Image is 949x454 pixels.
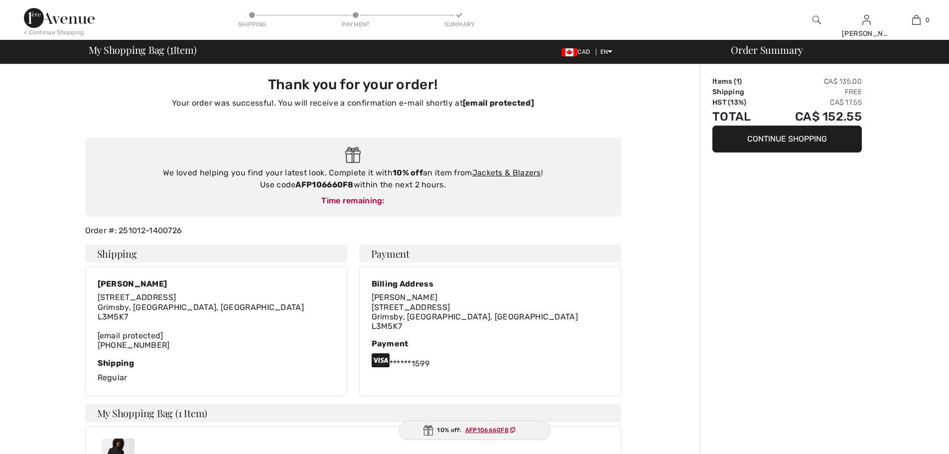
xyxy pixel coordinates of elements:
[472,168,541,177] a: Jackets & Blazers
[926,15,930,24] span: 0
[341,20,371,29] div: Payment
[399,421,550,440] div: 10% off:
[767,76,862,87] td: CA$ 135.00
[89,45,197,55] span: My Shopping Bag ( Item)
[719,45,943,55] div: Order Summary
[98,358,335,384] div: Regular
[98,293,304,321] span: [STREET_ADDRESS] Grimsby, [GEOGRAPHIC_DATA], [GEOGRAPHIC_DATA] L3M5K7
[98,293,304,350] div: [PHONE_NUMBER]
[393,168,423,177] strong: 10% off
[98,358,335,368] div: Shipping
[91,97,615,109] p: Your order was successful. You will receive a confirmation e-mail shortly at
[842,28,891,39] div: [PERSON_NAME]
[600,48,613,55] span: EN
[79,225,627,237] div: Order #: 251012-1400726
[24,8,95,28] img: 1ère Avenue
[862,14,871,26] img: My Info
[712,76,767,87] td: Items ( )
[892,14,941,26] a: 0
[372,279,578,289] div: Billing Address
[170,42,173,55] span: 1
[862,15,871,24] a: Sign In
[345,147,361,163] img: Gift.svg
[85,245,347,263] h4: Shipping
[736,77,739,86] span: 1
[561,48,594,55] span: CAD
[444,20,474,29] div: Summary
[372,293,438,302] span: [PERSON_NAME]
[98,331,163,340] a: [email protected]
[712,87,767,97] td: Shipping
[767,108,862,126] td: CA$ 152.55
[237,20,267,29] div: Shipping
[465,427,509,434] ins: AFP106660F8
[561,48,577,56] img: Canadian Dollar
[712,108,767,126] td: Total
[372,339,609,348] div: Payment
[295,180,353,189] strong: AFP106660F8
[98,279,304,289] div: [PERSON_NAME]
[912,14,921,26] img: My Bag
[95,195,611,207] div: Time remaining:
[712,126,862,152] button: Continue Shopping
[85,404,621,422] h4: My Shopping Bag (1 Item)
[372,303,578,331] span: [STREET_ADDRESS] Grimsby, [GEOGRAPHIC_DATA], [GEOGRAPHIC_DATA] L3M5K7
[91,76,615,93] h3: Thank you for your order!
[813,14,821,26] img: search the website
[767,97,862,108] td: CA$ 17.55
[24,28,84,37] div: < Continue Shopping
[423,425,433,436] img: Gift.svg
[95,167,611,191] div: We loved helping you find your latest look. Complete it with an item from ! Use code within the n...
[359,245,621,263] h4: Payment
[767,87,862,97] td: Free
[712,97,767,108] td: HST (13%)
[463,98,534,108] a: [email protected]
